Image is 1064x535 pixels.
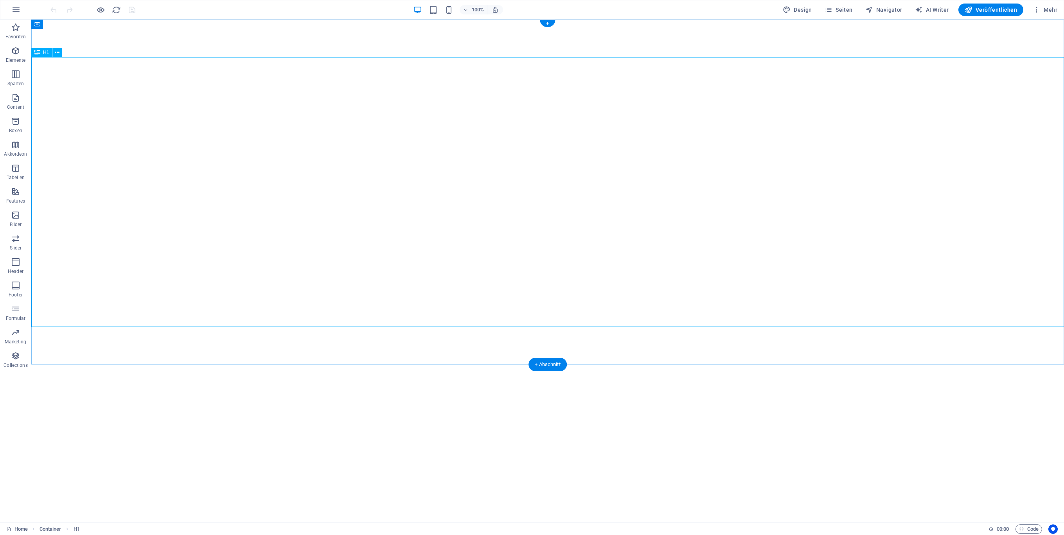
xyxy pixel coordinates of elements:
[8,268,23,275] p: Header
[528,358,567,371] div: + Abschnitt
[5,34,26,40] p: Favoriten
[9,127,22,134] p: Boxen
[915,6,949,14] span: AI Writer
[821,4,856,16] button: Seiten
[111,5,121,14] button: reload
[112,5,121,14] i: Seite neu laden
[4,362,27,368] p: Collections
[865,6,902,14] span: Navigator
[1033,6,1057,14] span: Mehr
[5,339,26,345] p: Marketing
[460,5,487,14] button: 100%
[540,20,555,27] div: +
[6,315,26,321] p: Formular
[1019,524,1039,534] span: Code
[10,245,22,251] p: Slider
[40,524,80,534] nav: breadcrumb
[989,524,1009,534] h6: Session-Zeit
[997,524,1009,534] span: 00 00
[96,5,105,14] button: Klicke hier, um den Vorschau-Modus zu verlassen
[1048,524,1058,534] button: Usercentrics
[783,6,812,14] span: Design
[958,4,1023,16] button: Veröffentlichen
[1015,524,1042,534] button: Code
[43,50,49,55] span: H1
[825,6,853,14] span: Seiten
[912,4,952,16] button: AI Writer
[7,81,24,87] p: Spalten
[9,292,23,298] p: Footer
[7,174,25,181] p: Tabellen
[1002,526,1003,532] span: :
[1030,4,1060,16] button: Mehr
[4,151,27,157] p: Akkordeon
[780,4,815,16] button: Design
[965,6,1017,14] span: Veröffentlichen
[780,4,815,16] div: Design (Strg+Alt+Y)
[40,524,61,534] span: Klick zum Auswählen. Doppelklick zum Bearbeiten
[492,6,499,13] i: Bei Größenänderung Zoomstufe automatisch an das gewählte Gerät anpassen.
[7,104,24,110] p: Content
[74,524,80,534] span: Klick zum Auswählen. Doppelklick zum Bearbeiten
[6,57,26,63] p: Elemente
[6,198,25,204] p: Features
[471,5,484,14] h6: 100%
[862,4,906,16] button: Navigator
[10,221,22,228] p: Bilder
[6,524,28,534] a: Klick, um Auswahl aufzuheben. Doppelklick öffnet Seitenverwaltung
